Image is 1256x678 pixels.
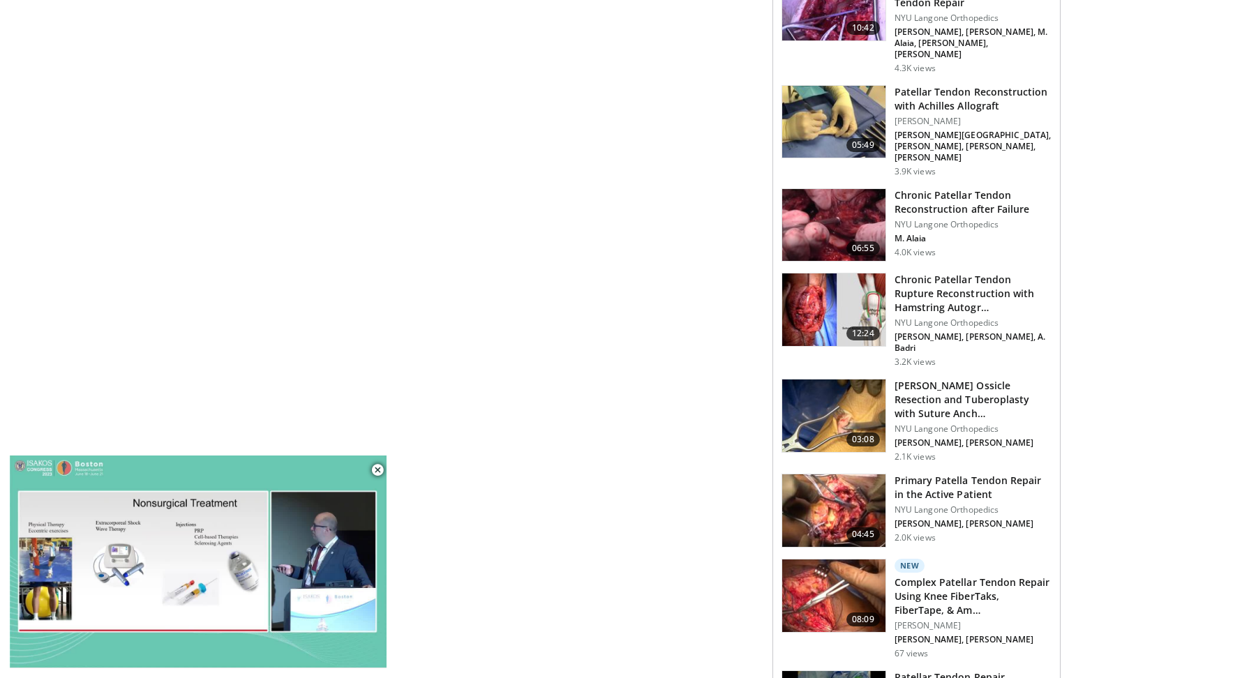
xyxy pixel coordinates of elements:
[895,188,1052,216] h3: Chronic Patellar Tendon Reconstruction after Failure
[782,474,885,547] img: b709c706-e8cb-4b29-a1f3-19ad4d8f9cb1.150x105_q85_crop-smart_upscale.jpg
[782,379,885,452] img: 99feb6e7-5372-49a9-b33f-727b9346ddb4.jpg.150x105_q85_crop-smart_upscale.jpg
[846,326,880,340] span: 12:24
[895,518,1052,529] p: [PERSON_NAME], [PERSON_NAME]
[782,379,1052,462] a: 03:08 [PERSON_NAME] Ossicle Resection and Tuberoplasty with Suture Anch… NYU Langone Orthopedics ...
[895,331,1052,354] p: [PERSON_NAME], [PERSON_NAME], A. Badri
[782,188,1052,262] a: 06:55 Chronic Patellar Tendon Reconstruction after Failure NYU Langone Orthopedics M. Alaia 4.0K ...
[846,527,880,541] span: 04:45
[895,166,936,177] p: 3.9K views
[782,189,885,262] img: eolv1L8ZdYrFVOcH4xMDoxOjBzMTt2bJ.150x105_q85_crop-smart_upscale.jpg
[364,455,391,485] button: Close
[895,532,936,543] p: 2.0K views
[895,63,936,74] p: 4.3K views
[895,130,1052,163] p: [PERSON_NAME][GEOGRAPHIC_DATA], [PERSON_NAME], [PERSON_NAME], [PERSON_NAME]
[895,233,1052,244] p: M. Alaia
[895,13,1052,24] p: NYU Langone Orthopedics
[895,423,1052,435] p: NYU Langone Orthopedics
[782,85,1052,177] a: 05:49 Patellar Tendon Reconstruction with Achilles Allograft [PERSON_NAME] [PERSON_NAME][GEOGRAPH...
[895,504,1052,515] p: NYU Langone Orthopedics
[782,86,885,158] img: 4306f134-43dc-47d3-8fd1-c0270ffc88a5.150x105_q85_crop-smart_upscale.jpg
[895,634,1052,645] p: [PERSON_NAME], [PERSON_NAME]
[846,21,880,35] span: 10:42
[846,241,880,255] span: 06:55
[895,247,936,258] p: 4.0K views
[782,559,885,632] img: e1c2b6ee-86c7-40a2-8238-438aca70f309.150x105_q85_crop-smart_upscale.jpg
[782,273,1052,368] a: 12:24 Chronic Patellar Tendon Rupture Reconstruction with Hamstring Autogr… NYU Langone Orthopedi...
[895,273,1052,315] h3: Chronic Patellar Tendon Rupture Reconstruction with Hamstring Autogr…
[846,612,880,626] span: 08:09
[895,559,925,573] p: New
[895,85,1052,113] h3: Patellar Tendon Reconstruction with Achilles Allograft
[895,379,1052,421] h3: [PERSON_NAME] Ossicle Resection and Tuberoplasty with Suture Anch…
[895,437,1052,449] p: [PERSON_NAME], [PERSON_NAME]
[782,474,1052,548] a: 04:45 Primary Patella Tendon Repair in the Active Patient NYU Langone Orthopedics [PERSON_NAME], ...
[895,648,929,659] p: 67 views
[895,219,1052,230] p: NYU Langone Orthopedics
[895,27,1052,60] p: [PERSON_NAME], [PERSON_NAME], M. Alaia, [PERSON_NAME], [PERSON_NAME]
[846,138,880,152] span: 05:49
[895,620,1052,631] p: [PERSON_NAME]
[782,273,885,346] img: 42e87e3b-48cc-4b3f-a22f-6edc61131aa9.jpg.150x105_q85_crop-smart_upscale.jpg
[782,559,1052,659] a: 08:09 New Complex Patellar Tendon Repair Using Knee FiberTaks, FiberTape, & Am… [PERSON_NAME] [PE...
[10,455,387,668] video-js: Video Player
[895,451,936,462] p: 2.1K views
[895,575,1052,617] h3: Complex Patellar Tendon Repair Using Knee FiberTaks, FiberTape, & Am…
[895,356,936,368] p: 3.2K views
[846,432,880,446] span: 03:08
[895,474,1052,502] h3: Primary Patella Tendon Repair in the Active Patient
[895,317,1052,329] p: NYU Langone Orthopedics
[895,116,1052,127] p: [PERSON_NAME]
